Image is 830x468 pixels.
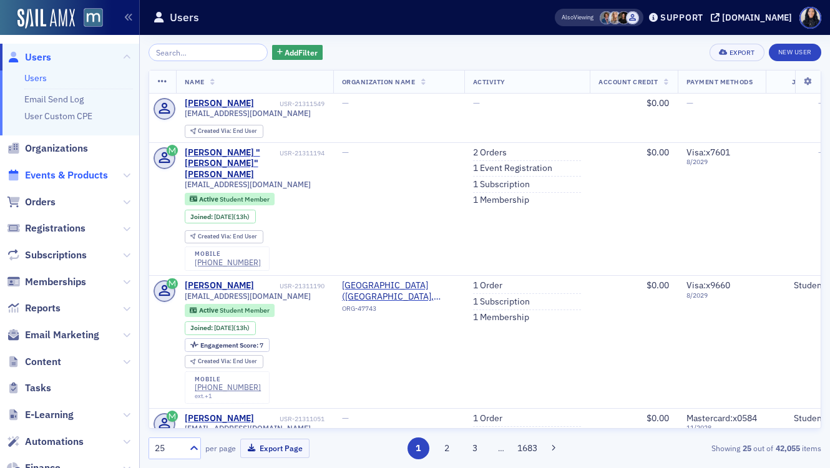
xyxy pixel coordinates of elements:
[342,280,456,302] span: Salisbury University (Salisbury, MD)
[7,435,84,449] a: Automations
[730,49,755,56] div: Export
[342,412,349,424] span: —
[740,442,753,454] strong: 25
[492,442,510,454] span: …
[198,128,257,135] div: End User
[17,9,75,29] a: SailAMX
[7,195,56,209] a: Orders
[473,195,529,206] a: 1 Membership
[220,306,270,314] span: Student Member
[473,280,502,291] a: 1 Order
[185,413,254,424] a: [PERSON_NAME]
[598,77,658,86] span: Account Credit
[7,355,61,369] a: Content
[200,341,260,349] span: Engagement Score :
[626,11,639,24] span: Justin Chase
[686,280,730,291] span: Visa : x9660
[647,280,669,291] span: $0.00
[818,147,825,158] span: —
[25,435,84,449] span: Automations
[7,168,108,182] a: Events & Products
[256,100,325,108] div: USR-21311549
[220,195,270,203] span: Student Member
[185,147,278,180] div: [PERSON_NAME] "[PERSON_NAME]" [PERSON_NAME]
[769,44,821,61] a: New User
[198,233,257,240] div: End User
[155,442,182,455] div: 25
[25,275,86,289] span: Memberships
[799,7,821,29] span: Profile
[198,357,233,365] span: Created Via :
[185,98,254,109] div: [PERSON_NAME]
[7,275,86,289] a: Memberships
[185,180,311,189] span: [EMAIL_ADDRESS][DOMAIN_NAME]
[190,195,269,203] a: Active Student Member
[214,324,250,332] div: (13h)
[710,44,764,61] button: Export
[774,280,825,291] div: Student
[686,424,757,432] span: 11 / 2028
[608,11,622,24] span: Emily Trott
[214,213,250,221] div: (13h)
[185,321,256,335] div: Joined: 2025-09-18 00:00:00
[25,355,61,369] span: Content
[25,51,51,64] span: Users
[84,8,103,27] img: SailAMX
[24,110,92,122] a: User Custom CPE
[75,8,103,29] a: View Homepage
[617,11,630,24] span: Lauren McDonough
[195,258,261,267] div: [PHONE_NUMBER]
[190,306,269,314] a: Active Student Member
[342,305,456,317] div: ORG-47743
[686,147,730,158] span: Visa : x7601
[199,195,220,203] span: Active
[711,13,796,22] button: [DOMAIN_NAME]
[185,230,263,243] div: Created Via: End User
[25,222,85,235] span: Registrations
[342,97,349,109] span: —
[195,383,261,392] a: [PHONE_NUMBER]
[198,127,233,135] span: Created Via :
[185,355,263,368] div: Created Via: End User
[473,97,480,109] span: —
[24,94,84,105] a: Email Send Log
[272,45,323,61] button: AddFilter
[342,147,349,158] span: —
[25,248,87,262] span: Subscriptions
[190,324,214,332] span: Joined :
[660,12,703,23] div: Support
[185,193,275,205] div: Active: Active: Student Member
[342,77,416,86] span: Organization Name
[195,250,261,258] div: mobile
[205,442,236,454] label: per page
[185,109,311,118] span: [EMAIL_ADDRESS][DOMAIN_NAME]
[7,222,85,235] a: Registrations
[606,442,821,454] div: Showing out of items
[198,358,257,365] div: End User
[647,147,669,158] span: $0.00
[774,413,825,424] div: Student
[473,296,530,308] a: 1 Subscription
[185,280,254,291] a: [PERSON_NAME]
[473,147,507,158] a: 2 Orders
[722,12,792,23] div: [DOMAIN_NAME]
[24,72,47,84] a: Users
[185,304,275,316] div: Active: Active: Student Member
[199,306,220,314] span: Active
[7,248,87,262] a: Subscriptions
[408,437,429,459] button: 1
[773,442,802,454] strong: 42,055
[25,408,74,422] span: E-Learning
[7,408,74,422] a: E-Learning
[562,13,574,21] div: Also
[473,77,505,86] span: Activity
[185,424,311,433] span: [EMAIL_ADDRESS][DOMAIN_NAME]
[686,77,753,86] span: Payment Methods
[185,291,311,301] span: [EMAIL_ADDRESS][DOMAIN_NAME]
[149,44,268,61] input: Search…
[436,437,457,459] button: 2
[342,280,456,302] a: [GEOGRAPHIC_DATA] ([GEOGRAPHIC_DATA], [GEOGRAPHIC_DATA])
[240,439,310,458] button: Export Page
